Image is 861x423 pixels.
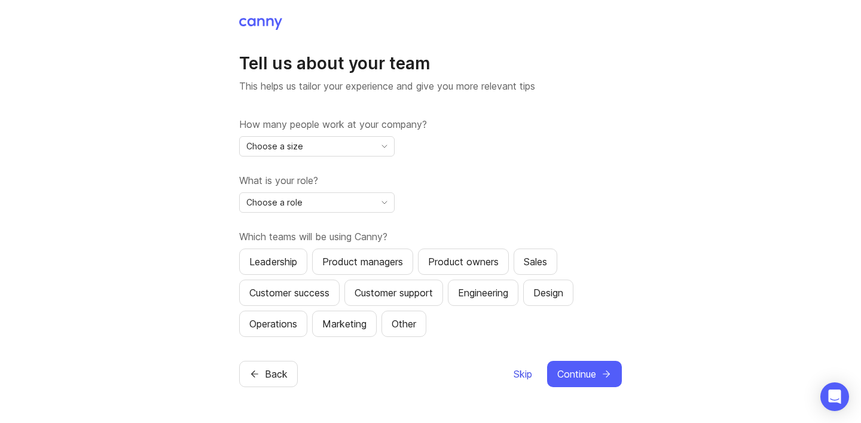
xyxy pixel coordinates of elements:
div: Customer success [249,286,329,300]
div: Customer support [355,286,433,300]
button: Customer support [344,280,443,306]
span: Choose a role [246,196,303,209]
span: Skip [514,367,532,381]
button: Back [239,361,298,387]
div: Open Intercom Messenger [820,382,849,411]
div: Operations [249,317,297,331]
button: Engineering [448,280,518,306]
span: Choose a size [246,140,303,153]
img: Canny Home [239,18,282,30]
svg: toggle icon [375,198,394,207]
div: Engineering [458,286,508,300]
div: Design [533,286,563,300]
svg: toggle icon [375,142,394,151]
label: What is your role? [239,173,622,188]
button: Marketing [312,311,377,337]
button: Leadership [239,249,307,275]
div: toggle menu [239,192,395,213]
button: Product owners [418,249,509,275]
button: Other [381,311,426,337]
div: Sales [524,255,547,269]
label: Which teams will be using Canny? [239,229,622,244]
div: toggle menu [239,136,395,157]
button: Product managers [312,249,413,275]
span: Continue [557,367,596,381]
div: Other [392,317,416,331]
div: Marketing [322,317,367,331]
button: Operations [239,311,307,337]
div: Leadership [249,255,297,269]
h1: Tell us about your team [239,53,622,74]
button: Customer success [239,280,340,306]
div: Product owners [428,255,499,269]
button: Sales [514,249,557,275]
span: Back [265,367,288,381]
button: Design [523,280,573,306]
p: This helps us tailor your experience and give you more relevant tips [239,79,622,93]
label: How many people work at your company? [239,117,622,131]
button: Skip [513,361,533,387]
div: Product managers [322,255,403,269]
button: Continue [547,361,622,387]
